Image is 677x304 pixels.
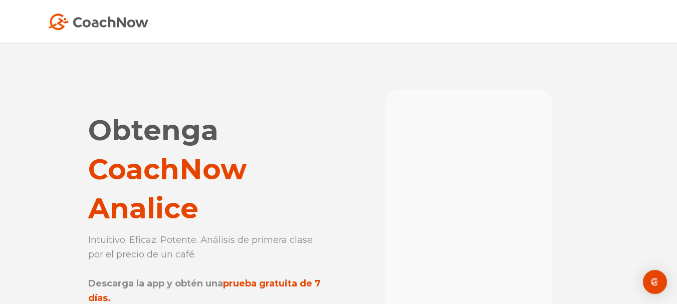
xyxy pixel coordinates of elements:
img: Entrena ahora [48,14,148,30]
font: Intuitivo. Eficaz. Potente. Análisis de primera clase por el precio de un café. [88,234,313,260]
font: Descarga la app y obtén una [88,278,223,289]
div: Open Intercom Messenger [643,270,667,294]
font: Obtenga [88,113,218,147]
font: CoachNow Analice [88,152,247,225]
